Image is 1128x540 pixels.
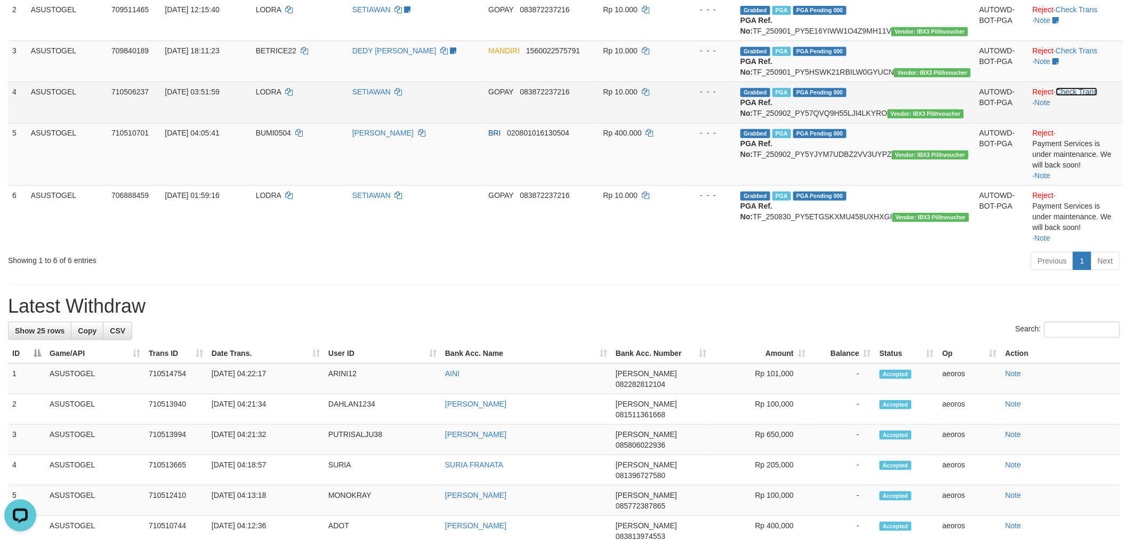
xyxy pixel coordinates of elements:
[1016,322,1120,338] label: Search:
[603,129,642,137] span: Rp 400.000
[110,327,125,335] span: CSV
[71,322,103,340] a: Copy
[144,344,207,363] th: Trans ID: activate to sort column ascending
[711,363,810,394] td: Rp 101,000
[736,123,975,185] td: TF_250902_PY5YJYM7UDBZ2VV3UYPZ
[256,5,281,14] span: LODRA
[526,46,580,55] span: Copy 1560022575791 to clipboard
[352,191,391,200] a: SETIAWAN
[445,400,506,408] a: [PERSON_NAME]
[740,98,772,117] b: PGA Ref. No:
[78,327,96,335] span: Copy
[4,4,36,36] button: Open LiveChat chat widget
[880,370,912,379] span: Accepted
[207,394,324,425] td: [DATE] 04:21:34
[810,486,875,516] td: -
[616,430,677,439] span: [PERSON_NAME]
[8,394,45,425] td: 2
[1005,400,1021,408] a: Note
[603,46,638,55] span: Rp 10.000
[8,363,45,394] td: 1
[891,27,968,36] span: Vendor URL: https://payment5.1velocity.biz
[111,5,149,14] span: 709511465
[772,47,791,56] span: Marked by aeomartha
[27,82,107,123] td: ASUSTOGEL
[488,5,513,14] span: GOPAY
[45,425,144,455] td: ASUSTOGEL
[793,192,847,201] span: PGA Pending
[352,88,391,96] a: SETIAWAN
[207,344,324,363] th: Date Trans.: activate to sort column ascending
[938,344,1001,363] th: Op: activate to sort column ascending
[8,296,1120,317] h1: Latest Withdraw
[1028,123,1123,185] td: · ·
[603,88,638,96] span: Rp 10.000
[445,369,460,378] a: AINI
[1035,234,1051,242] a: Note
[684,190,732,201] div: - - -
[324,486,441,516] td: MONOKRAY
[520,5,569,14] span: Copy 083872237216 to clipboard
[8,425,45,455] td: 3
[1033,191,1054,200] a: Reject
[793,6,847,15] span: PGA Pending
[111,88,149,96] span: 710506237
[352,129,414,137] a: [PERSON_NAME]
[144,425,207,455] td: 710513994
[445,491,506,499] a: [PERSON_NAME]
[111,46,149,55] span: 709840189
[520,191,569,200] span: Copy 083872237216 to clipboard
[793,47,847,56] span: PGA Pending
[616,521,677,530] span: [PERSON_NAME]
[684,128,732,138] div: - - -
[616,460,677,469] span: [PERSON_NAME]
[938,455,1001,486] td: aeoros
[488,46,520,55] span: MANDIRI
[45,363,144,394] td: ASUSTOGEL
[793,88,847,97] span: PGA Pending
[611,344,711,363] th: Bank Acc. Number: activate to sort column ascending
[1056,88,1098,96] a: Check Trans
[1033,201,1118,233] div: Payment Services is under maintenance. We will back soon!
[810,363,875,394] td: -
[880,461,912,470] span: Accepted
[810,425,875,455] td: -
[711,394,810,425] td: Rp 100,000
[27,123,107,185] td: ASUSTOGEL
[144,363,207,394] td: 710514754
[324,425,441,455] td: PUTRISALJU38
[772,192,791,201] span: Marked by aeoros
[256,191,281,200] span: LODRA
[8,251,462,266] div: Showing 1 to 6 of 6 entries
[507,129,569,137] span: Copy 020801016130504 to clipboard
[520,88,569,96] span: Copy 083872237216 to clipboard
[45,455,144,486] td: ASUSTOGEL
[892,150,969,160] span: Vendor URL: https://payment5.1velocity.biz
[256,46,296,55] span: BETRICE22
[880,522,912,531] span: Accepted
[1033,5,1054,14] a: Reject
[445,521,506,530] a: [PERSON_NAME]
[1033,129,1054,137] a: Reject
[616,491,677,499] span: [PERSON_NAME]
[165,129,219,137] span: [DATE] 04:05:41
[27,41,107,82] td: ASUSTOGEL
[711,455,810,486] td: Rp 205,000
[8,185,27,248] td: 6
[938,486,1001,516] td: aeoros
[975,185,1028,248] td: AUTOWD-BOT-PGA
[711,425,810,455] td: Rp 650,000
[324,363,441,394] td: ARINI12
[45,394,144,425] td: ASUSTOGEL
[1005,521,1021,530] a: Note
[256,129,291,137] span: BUMI0504
[616,502,665,510] span: Copy 085772387865 to clipboard
[8,123,27,185] td: 5
[165,5,219,14] span: [DATE] 12:15:40
[616,369,677,378] span: [PERSON_NAME]
[740,47,770,56] span: Grabbed
[740,57,772,76] b: PGA Ref. No:
[8,344,45,363] th: ID: activate to sort column descending
[1035,98,1051,107] a: Note
[875,344,938,363] th: Status: activate to sort column ascending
